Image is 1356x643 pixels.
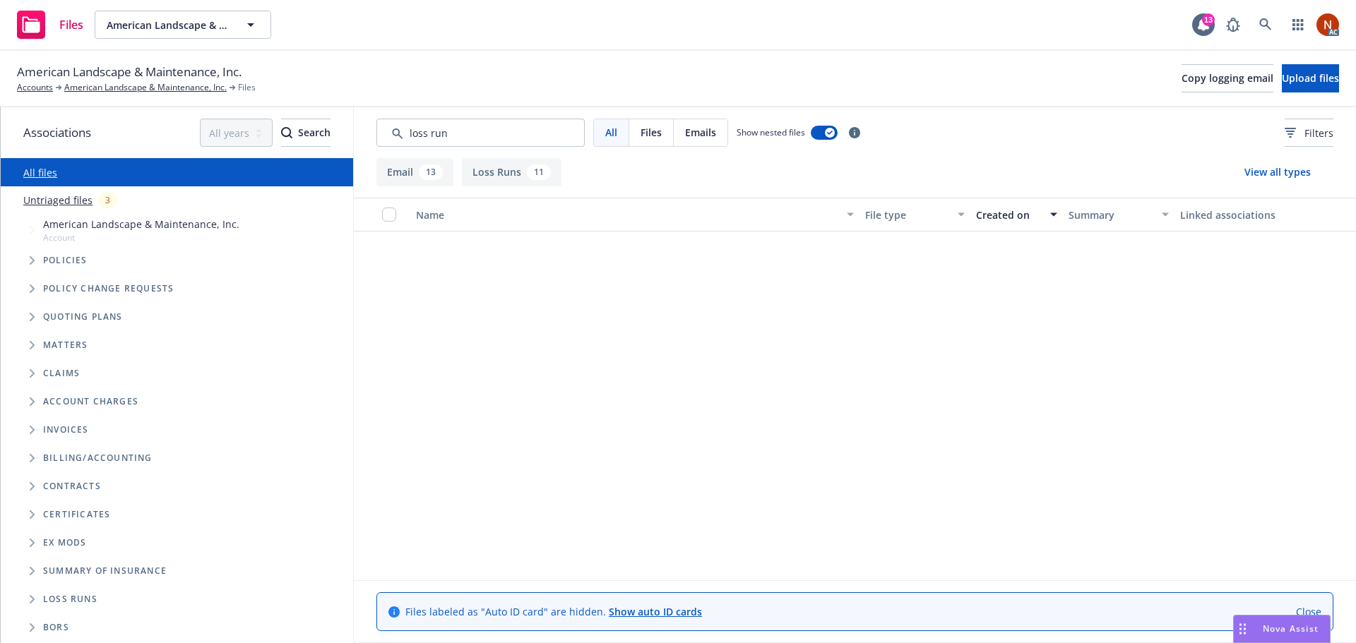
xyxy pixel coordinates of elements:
[43,313,123,321] span: Quoting plans
[281,127,292,138] svg: Search
[1284,11,1312,39] a: Switch app
[17,81,53,94] a: Accounts
[43,284,174,293] span: Policy change requests
[43,397,138,406] span: Account charges
[1282,64,1339,92] button: Upload files
[43,256,88,265] span: Policies
[416,208,838,222] div: Name
[376,119,585,147] input: Search by keyword...
[1182,71,1273,85] span: Copy logging email
[23,124,91,142] span: Associations
[410,198,860,232] button: Name
[462,158,561,186] button: Loss Runs
[107,18,229,32] span: American Landscape & Maintenance, Inc.
[641,125,662,140] span: Files
[405,604,702,619] span: Files labeled as "Auto ID card" are hidden.
[23,193,93,208] a: Untriaged files
[238,81,256,94] span: Files
[11,5,89,44] a: Files
[43,341,88,349] span: Matters
[382,208,396,222] input: Select all
[281,119,331,147] button: SearchSearch
[59,19,83,30] span: Files
[43,567,167,575] span: Summary of insurance
[419,164,443,180] div: 13
[1285,119,1333,147] button: Filters
[1222,158,1333,186] button: View all types
[605,125,617,140] span: All
[527,164,551,180] div: 11
[1202,13,1215,26] div: 13
[43,217,239,232] span: American Landscape & Maintenance, Inc.
[43,426,89,434] span: Invoices
[685,125,716,140] span: Emails
[1285,126,1333,140] span: Filters
[609,605,702,618] a: Show auto ID cards
[1263,623,1319,635] span: Nova Assist
[1233,615,1331,643] button: Nova Assist
[98,192,117,208] div: 3
[1,214,353,444] div: Tree Example
[1182,64,1273,92] button: Copy logging email
[1251,11,1280,39] a: Search
[43,232,239,244] span: Account
[1,444,353,642] div: Folder Tree Example
[43,454,153,462] span: Billing/Accounting
[43,623,69,632] span: BORs
[281,119,331,146] div: Search
[1063,198,1174,232] button: Summary
[1174,198,1285,232] button: Linked associations
[23,166,57,179] a: All files
[43,482,101,491] span: Contracts
[865,208,949,222] div: File type
[95,11,271,39] button: American Landscape & Maintenance, Inc.
[1304,126,1333,140] span: Filters
[43,539,86,547] span: Ex Mods
[1180,208,1280,222] div: Linked associations
[860,198,970,232] button: File type
[17,63,242,81] span: American Landscape & Maintenance, Inc.
[376,158,453,186] button: Email
[1069,208,1153,222] div: Summary
[64,81,227,94] a: American Landscape & Maintenance, Inc.
[1234,615,1251,642] div: Drag to move
[43,369,80,378] span: Claims
[970,198,1063,232] button: Created on
[1282,71,1339,85] span: Upload files
[43,595,97,603] span: Loss Runs
[1316,13,1339,36] img: photo
[976,208,1042,222] div: Created on
[43,510,110,519] span: Certificates
[737,126,805,138] span: Show nested files
[1296,604,1321,619] a: Close
[1219,11,1247,39] a: Report a Bug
